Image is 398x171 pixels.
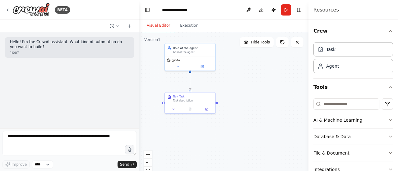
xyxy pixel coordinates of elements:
button: Open in side panel [191,64,214,69]
div: New TaskTask description [164,92,216,114]
div: Crew [313,40,393,78]
div: New Task [173,95,184,98]
button: Database & Data [313,128,393,145]
div: Version 1 [144,37,160,42]
div: Task [326,46,336,52]
button: Start a new chat [124,22,134,30]
span: Hide Tools [251,40,270,45]
span: Improve [12,162,27,167]
div: Task description [173,99,213,102]
button: Hide right sidebar [295,6,303,14]
button: Open in side panel [200,107,214,112]
div: Goal of the agent [173,51,213,54]
button: Hide left sidebar [143,6,152,14]
button: Visual Editor [142,19,175,32]
div: Role of the agent [173,46,213,50]
button: Execution [175,19,203,32]
button: AI & Machine Learning [313,112,393,128]
nav: breadcrumb [162,7,187,13]
span: Send [120,162,129,167]
button: Switch to previous chat [107,22,122,30]
button: Tools [313,79,393,96]
g: Edge from ea682319-0d28-460a-aca6-4f725779e059 to aefc9ffd-a82d-4981-898f-b9d03ec20d43 [188,73,192,90]
button: No output available [181,107,199,112]
img: Logo [12,3,50,17]
div: Role of the agentGoal of the agentgpt-4o [164,43,216,71]
button: Improve [2,160,30,169]
button: Crew [313,22,393,40]
p: Hello! I'm the CrewAI assistant. What kind of automation do you want to build? [10,40,129,49]
button: zoom out [144,159,152,167]
span: gpt-4o [172,59,180,62]
button: Hide Tools [240,37,274,47]
div: 16:07 [10,51,129,55]
h4: Resources [313,6,339,14]
button: Send [118,161,137,168]
div: BETA [55,6,70,14]
button: zoom in [144,151,152,159]
button: File & Document [313,145,393,161]
div: Agent [326,63,339,69]
button: Click to speak your automation idea [125,145,134,154]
